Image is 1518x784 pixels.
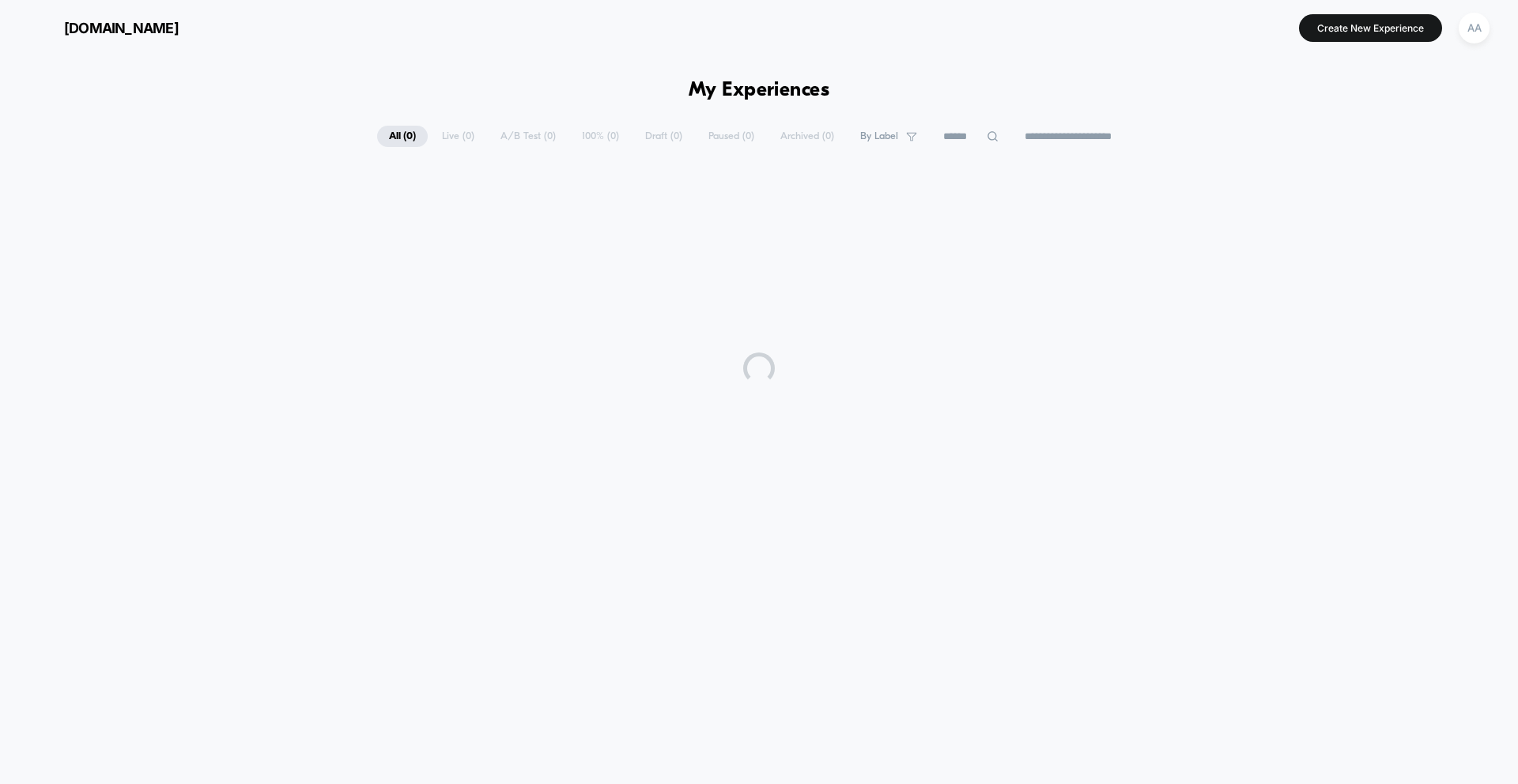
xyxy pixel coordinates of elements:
div: AA [1459,13,1490,43]
button: AA [1454,12,1494,44]
h1: My Experiences [689,79,830,102]
span: By Label [860,130,898,142]
span: [DOMAIN_NAME] [64,20,179,36]
span: All ( 0 ) [377,126,428,147]
button: [DOMAIN_NAME] [24,15,183,40]
button: Create New Experience [1299,14,1442,42]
